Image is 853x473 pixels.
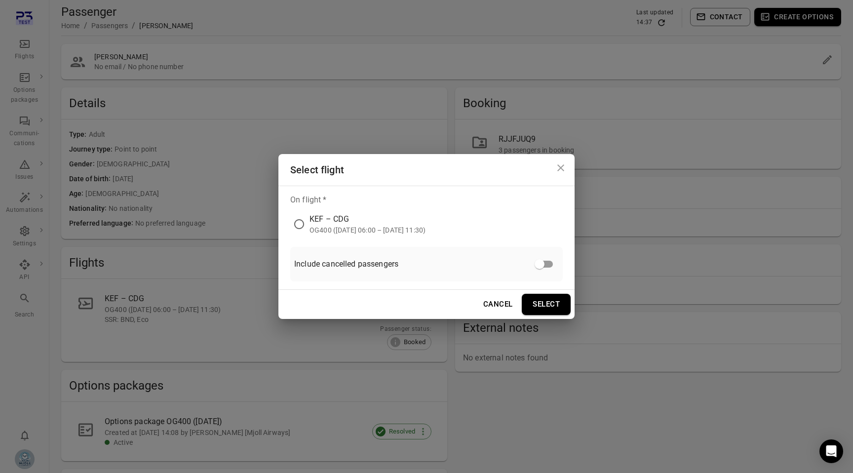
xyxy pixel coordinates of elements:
[478,294,518,315] button: Cancel
[551,158,571,178] button: Close dialog
[819,439,843,463] div: Open Intercom Messenger
[278,154,575,186] h2: Select flight
[522,294,571,315] button: Select
[310,225,426,235] div: OG400 ([DATE] 06:00 – [DATE] 11:30)
[310,213,426,225] div: KEF – CDG
[290,247,563,281] div: Include cancelled passengers
[290,194,326,205] legend: On flight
